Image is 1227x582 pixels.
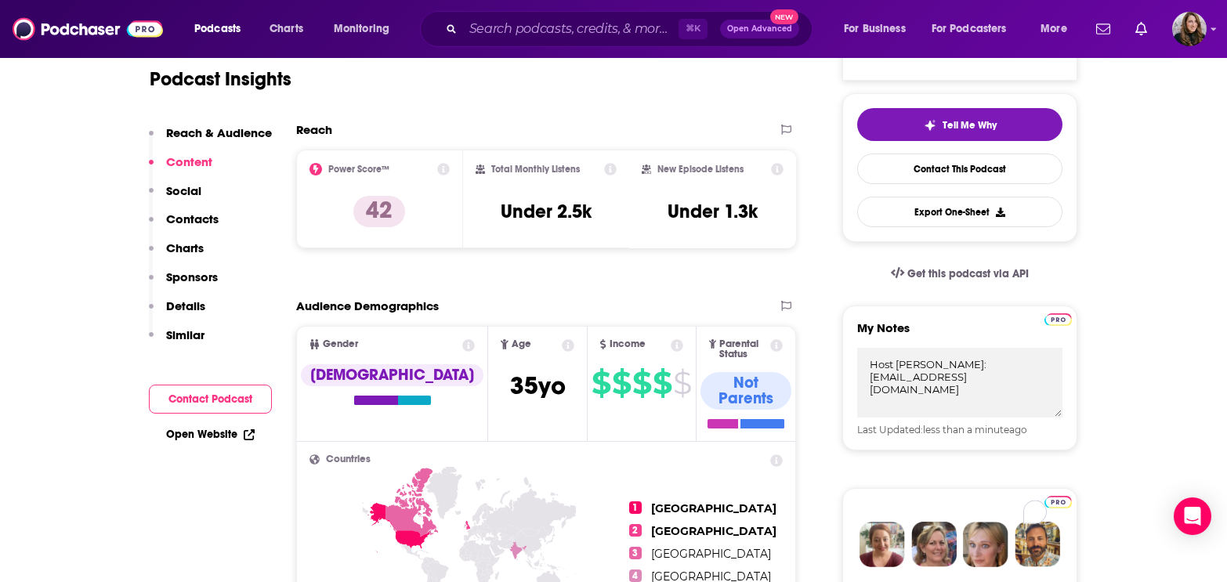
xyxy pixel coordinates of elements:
a: Open Website [166,428,255,441]
span: Charts [270,18,303,40]
button: Contact Podcast [149,385,272,414]
span: [GEOGRAPHIC_DATA] [651,524,776,538]
img: User Profile [1172,12,1207,46]
span: 1 [629,501,642,514]
a: Pro website [1044,493,1072,508]
button: Open AdvancedNew [720,20,799,38]
span: $ [653,371,671,396]
span: ⌘ K [679,19,708,39]
div: Search podcasts, credits, & more... [435,11,827,47]
a: Show notifications dropdown [1129,16,1153,42]
span: New [770,9,798,24]
button: Charts [149,240,204,269]
span: Gender [323,339,358,349]
span: 2 [629,524,642,537]
img: Barbara Profile [911,522,957,567]
span: 4 [629,569,642,582]
div: Open Intercom Messenger [1174,497,1211,535]
a: Get this podcast via API [878,255,1041,293]
span: $ [632,371,651,396]
p: Sponsors [166,269,218,284]
div: [DEMOGRAPHIC_DATA] [301,364,483,386]
button: Show profile menu [1172,12,1207,46]
button: open menu [921,16,1030,42]
span: 35 yo [510,371,566,401]
img: Podchaser - Follow, Share and Rate Podcasts [13,14,163,44]
textarea: Host [PERSON_NAME]: [EMAIL_ADDRESS][DOMAIN_NAME] [857,348,1062,418]
button: open menu [323,16,410,42]
a: Pro website [1044,311,1072,326]
span: $ [592,371,610,396]
img: Jon Profile [1015,522,1060,567]
span: Countries [326,454,371,465]
button: open menu [1030,16,1087,42]
button: Details [149,298,205,327]
span: Parental Status [719,339,767,360]
button: Sponsors [149,269,218,298]
img: Podchaser Pro [1044,313,1072,326]
p: Details [166,298,205,313]
span: Income [610,339,646,349]
span: Get this podcast via API [907,267,1029,280]
button: open menu [183,16,261,42]
span: Last Updated: ago [857,424,1027,436]
p: Similar [166,327,204,342]
a: Show notifications dropdown [1090,16,1117,42]
span: More [1041,18,1067,40]
span: [GEOGRAPHIC_DATA] [651,501,776,515]
span: For Business [844,18,906,40]
img: Sydney Profile [860,522,905,567]
span: $ [673,371,691,396]
button: open menu [833,16,925,42]
label: My Notes [857,320,1062,348]
span: $ [612,371,631,396]
span: For Podcasters [932,18,1007,40]
span: Age [512,339,531,349]
img: Podchaser Pro [1044,496,1072,508]
span: Podcasts [194,18,241,40]
button: Similar [149,327,204,356]
a: Charts [259,16,313,42]
div: Not Parents [700,372,791,410]
span: [GEOGRAPHIC_DATA] [651,547,771,561]
span: 3 [629,547,642,559]
span: less than a minute [923,424,1009,436]
span: Logged in as spectaclecreative [1172,12,1207,46]
h2: Audience Demographics [296,298,439,313]
img: Jules Profile [963,522,1008,567]
span: Monitoring [334,18,389,40]
span: Open Advanced [727,25,792,33]
input: Search podcasts, credits, & more... [463,16,679,42]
